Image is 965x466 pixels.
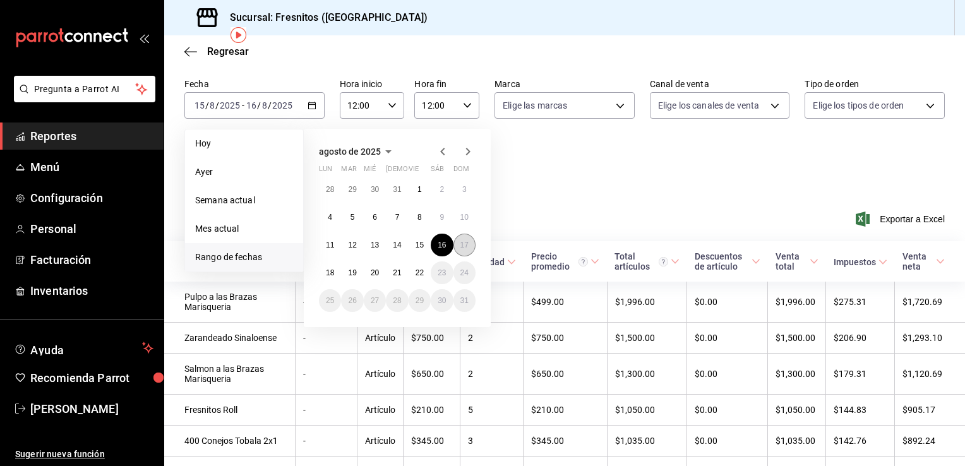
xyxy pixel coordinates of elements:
abbr: 18 de agosto de 2025 [326,268,334,277]
button: open_drawer_menu [139,33,149,43]
td: $1,293.10 [895,323,965,354]
td: $1,050.00 [607,395,687,426]
td: $0.00 [687,323,768,354]
abbr: 16 de agosto de 2025 [438,241,446,249]
svg: Precio promedio = Total artículos / cantidad [578,257,588,266]
button: 3 de agosto de 2025 [453,178,476,201]
button: 31 de agosto de 2025 [453,289,476,312]
span: Pregunta a Parrot AI [34,83,136,96]
abbr: 29 de julio de 2025 [348,185,356,194]
abbr: 19 de agosto de 2025 [348,268,356,277]
abbr: 31 de agosto de 2025 [460,296,469,305]
img: Tooltip marker [231,27,246,43]
td: 5 [460,395,524,426]
td: $1,300.00 [607,354,687,395]
span: Rango de fechas [195,251,293,264]
td: $210.00 [404,395,460,426]
span: Recomienda Parrot [30,369,153,386]
td: $1,035.00 [768,426,826,457]
abbr: sábado [431,165,444,178]
button: 19 de agosto de 2025 [341,261,363,284]
button: 5 de agosto de 2025 [341,206,363,229]
td: $1,996.00 [768,282,826,323]
abbr: 3 de agosto de 2025 [462,185,467,194]
span: / [268,100,272,111]
button: 24 de agosto de 2025 [453,261,476,284]
abbr: 28 de julio de 2025 [326,185,334,194]
span: Hoy [195,137,293,150]
abbr: 24 de agosto de 2025 [460,268,469,277]
abbr: 26 de agosto de 2025 [348,296,356,305]
td: $1,050.00 [768,395,826,426]
abbr: 5 de agosto de 2025 [351,213,355,222]
td: $1,300.00 [768,354,826,395]
td: $1,500.00 [607,323,687,354]
button: 17 de agosto de 2025 [453,234,476,256]
abbr: 31 de julio de 2025 [393,185,401,194]
span: Elige las marcas [503,99,567,112]
span: Menú [30,158,153,176]
button: 30 de agosto de 2025 [431,289,453,312]
abbr: 22 de agosto de 2025 [416,268,424,277]
input: ---- [219,100,241,111]
span: Impuestos [834,257,887,267]
abbr: 11 de agosto de 2025 [326,241,334,249]
button: 29 de agosto de 2025 [409,289,431,312]
span: Elige los tipos de orden [813,99,904,112]
td: $1,035.00 [607,426,687,457]
td: $750.00 [524,323,608,354]
button: 6 de agosto de 2025 [364,206,386,229]
label: Hora fin [414,80,479,88]
abbr: 4 de agosto de 2025 [328,213,332,222]
td: $142.76 [826,426,895,457]
input: -- [261,100,268,111]
span: Ayer [195,165,293,179]
span: agosto de 2025 [319,146,381,157]
td: - [295,354,357,395]
button: 27 de agosto de 2025 [364,289,386,312]
abbr: lunes [319,165,332,178]
abbr: 1 de agosto de 2025 [417,185,422,194]
input: -- [209,100,215,111]
td: 3 [460,426,524,457]
span: Reportes [30,128,153,145]
td: $750.00 [404,323,460,354]
span: Semana actual [195,194,293,207]
span: Venta total [776,251,818,272]
button: 29 de julio de 2025 [341,178,363,201]
td: $1,996.00 [607,282,687,323]
td: $345.00 [404,426,460,457]
td: - [295,395,357,426]
abbr: 23 de agosto de 2025 [438,268,446,277]
abbr: domingo [453,165,469,178]
label: Canal de venta [650,80,790,88]
td: - [295,426,357,457]
td: $275.31 [826,282,895,323]
td: Artículo [357,426,404,457]
button: 10 de agosto de 2025 [453,206,476,229]
button: 9 de agosto de 2025 [431,206,453,229]
button: Exportar a Excel [858,212,945,227]
span: / [257,100,261,111]
button: 20 de agosto de 2025 [364,261,386,284]
button: 15 de agosto de 2025 [409,234,431,256]
span: Inventarios [30,282,153,299]
span: Regresar [207,45,249,57]
span: Mes actual [195,222,293,236]
td: $1,120.69 [895,354,965,395]
abbr: 20 de agosto de 2025 [371,268,379,277]
span: Ayuda [30,340,137,355]
abbr: 8 de agosto de 2025 [417,213,422,222]
span: Sugerir nueva función [15,448,153,461]
abbr: 12 de agosto de 2025 [348,241,356,249]
button: 18 de agosto de 2025 [319,261,341,284]
button: 1 de agosto de 2025 [409,178,431,201]
button: Pregunta a Parrot AI [14,76,155,102]
span: Precio promedio [531,251,600,272]
button: 23 de agosto de 2025 [431,261,453,284]
td: $0.00 [687,426,768,457]
button: 21 de agosto de 2025 [386,261,408,284]
button: 13 de agosto de 2025 [364,234,386,256]
label: Hora inicio [340,80,405,88]
button: 16 de agosto de 2025 [431,234,453,256]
